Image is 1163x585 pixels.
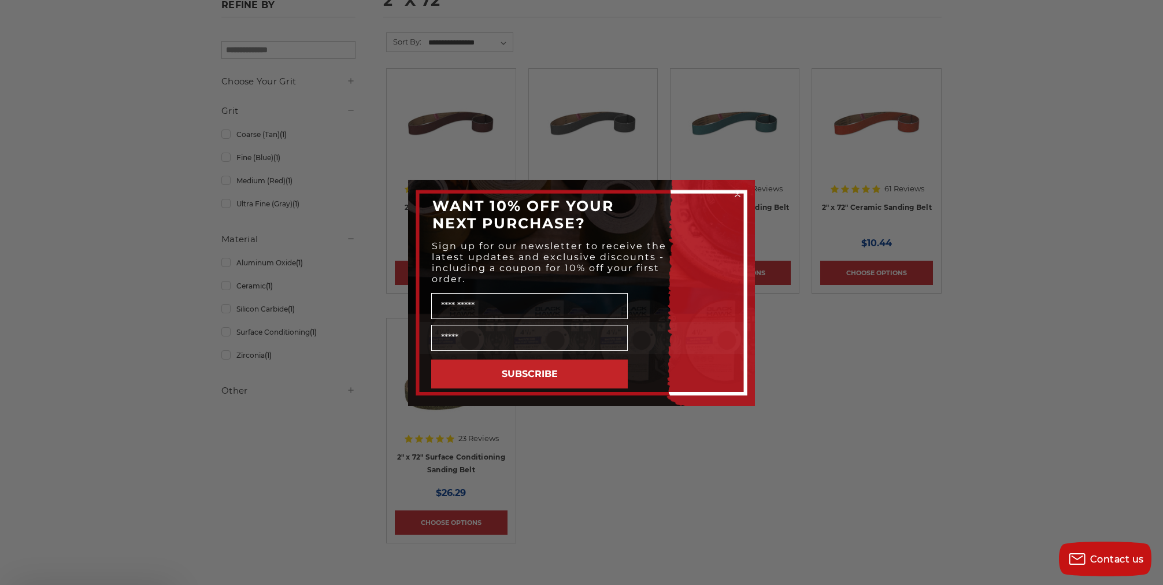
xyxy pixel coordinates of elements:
[432,197,614,232] span: WANT 10% OFF YOUR NEXT PURCHASE?
[1059,542,1151,576] button: Contact us
[432,240,666,284] span: Sign up for our newsletter to receive the latest updates and exclusive discounts - including a co...
[431,325,628,351] input: Email
[431,360,628,388] button: SUBSCRIBE
[732,188,743,200] button: Close dialog
[1090,554,1144,565] span: Contact us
